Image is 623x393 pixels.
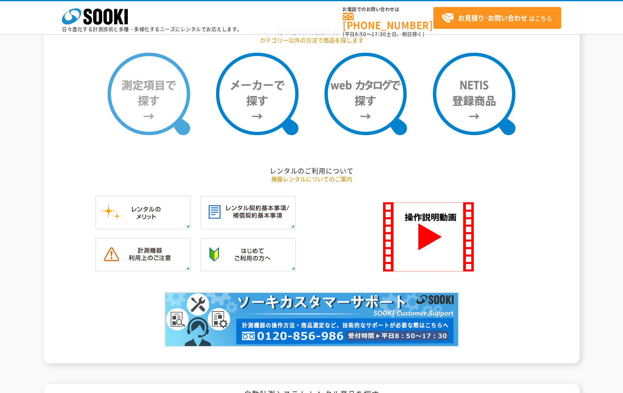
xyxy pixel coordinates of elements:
a: はじめてご利用の方へ [200,263,296,271]
img: レンタルのメリット [95,196,191,229]
img: SOOKI 操作説明動画 [383,202,474,271]
span: 17:30 [371,30,386,38]
p: 機器レンタルについてのご案内 [71,175,553,183]
img: NETIS登録商品 [433,53,515,135]
span: 8:50 [355,30,367,38]
a: お見積り･お問い合わせはこちら [433,7,561,29]
a: レンタル契約基本事項／補償契約基本事項 [200,221,296,229]
a: [PHONE_NUMBER] [343,13,433,30]
p: カテゴリー以外の方法で商品を探します [71,36,553,44]
a: 計測機器ご利用上のご注意 [95,263,191,271]
a: レンタルのメリット [95,221,191,229]
img: はじめてご利用の方へ [200,238,296,271]
strong: お見積り･お問い合わせ [458,13,527,23]
img: メーカーで探す [216,53,299,135]
img: レンタル契約基本事項／補償契約基本事項 [200,196,296,229]
span: (平日 ～ 土日、祝日除く) [343,30,424,38]
img: 計測機器ご利用上のご注意 [95,238,191,271]
h2: レンタルのご利用について [71,166,553,175]
img: カスタマーサポート [165,292,459,347]
span: はこちら [442,12,552,24]
img: webカタログで探す [324,53,407,135]
span: お電話でのお問い合わせは [343,7,433,12]
img: 測定項目で探す [108,53,190,135]
p: 日々進化する計測技術と多種・多様化するニーズにレンタルでお応えします。 [62,27,242,32]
